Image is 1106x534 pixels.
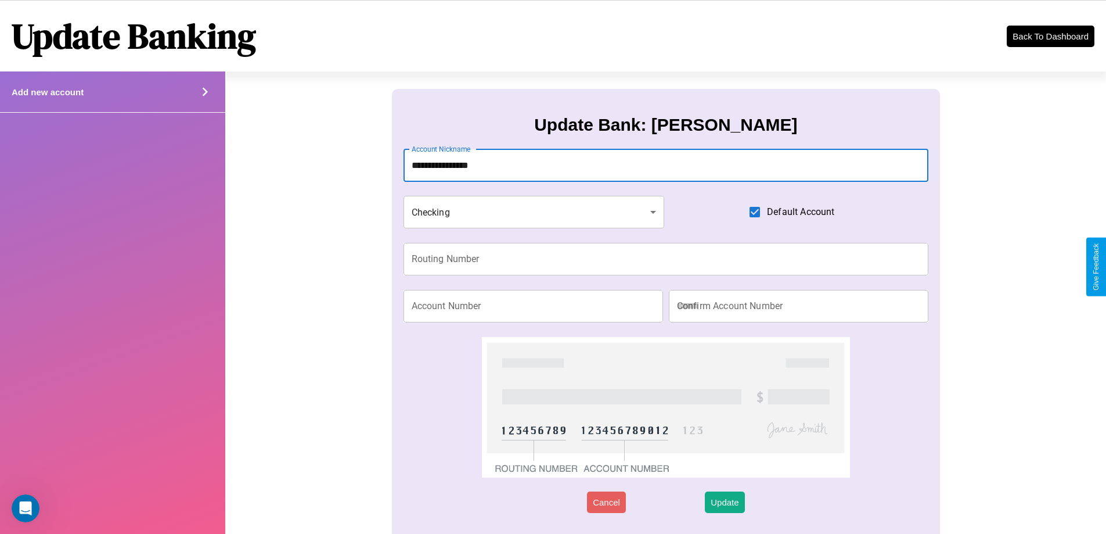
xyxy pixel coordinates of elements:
h3: Update Bank: [PERSON_NAME] [534,115,797,135]
div: Give Feedback [1092,243,1100,291]
h4: Add new account [12,87,84,97]
button: Back To Dashboard [1007,26,1094,47]
button: Update [705,492,744,513]
div: Checking [404,196,665,228]
img: check [482,337,849,478]
label: Account Nickname [412,144,471,154]
span: Default Account [767,205,834,219]
h1: Update Banking [12,12,256,60]
button: Cancel [587,492,626,513]
iframe: Intercom live chat [12,494,39,522]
